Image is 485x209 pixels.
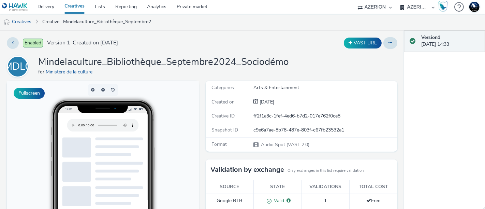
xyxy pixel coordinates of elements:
span: Audio Spot (VAST 2.0) [260,141,309,148]
li: Smartphone [135,141,183,150]
span: 1 [324,197,327,204]
th: Validations [302,180,350,194]
span: [DATE] [258,99,274,105]
div: Creation 09 September 2024, 14:33 [258,99,274,106]
span: Smartphone [144,143,166,148]
th: Total cost [349,180,397,194]
a: Hawk Academy [438,1,451,12]
a: MDLC [7,63,31,70]
span: Enabled [23,39,43,47]
span: Valid [271,197,284,204]
h1: Mindelaculture_Bibliothèque_Septembre2024_Sociodémo [38,56,289,69]
span: Categories [212,84,234,91]
div: Arts & Entertainment [253,84,397,91]
span: Creative ID [212,113,235,119]
img: Hawk Academy [438,1,448,12]
span: Snapshot ID [212,127,238,133]
h3: Validation by exchange [211,165,284,175]
li: Desktop [135,150,183,158]
span: Format [212,141,227,148]
a: Creative : Mindelaculture_Bibliothèque_Septembre2024_Sociodémo [39,14,160,30]
div: ff2f1a3c-1fef-4ed6-b7d2-017e762f0ce8 [253,113,397,120]
span: QR Code [144,160,161,164]
th: State [253,180,302,194]
img: Support Hawk [469,2,480,12]
span: Free [366,197,380,204]
img: audio [3,19,10,26]
img: undefined Logo [2,3,28,11]
a: Ministère de la culture [46,69,95,75]
div: Duplicate the creative as a VAST URL [342,38,383,48]
td: Google RTB [206,194,254,208]
small: Only exchanges in this list require validation [288,168,364,173]
button: VAST URL [344,38,382,48]
span: Created on [212,99,235,105]
span: Version 1 - Created on [DATE] [47,39,118,47]
li: QR Code [135,158,183,166]
div: MDLC [4,57,32,76]
button: Fullscreen [14,88,45,99]
div: [DATE] 14:33 [421,34,480,48]
span: for [38,69,46,75]
span: Desktop [144,152,160,156]
span: 14:01 [58,26,66,30]
strong: Version 1 [421,34,440,41]
div: c9e6a7ae-8b78-487e-803f-c67fb23532a1 [253,127,397,134]
th: Source [206,180,254,194]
